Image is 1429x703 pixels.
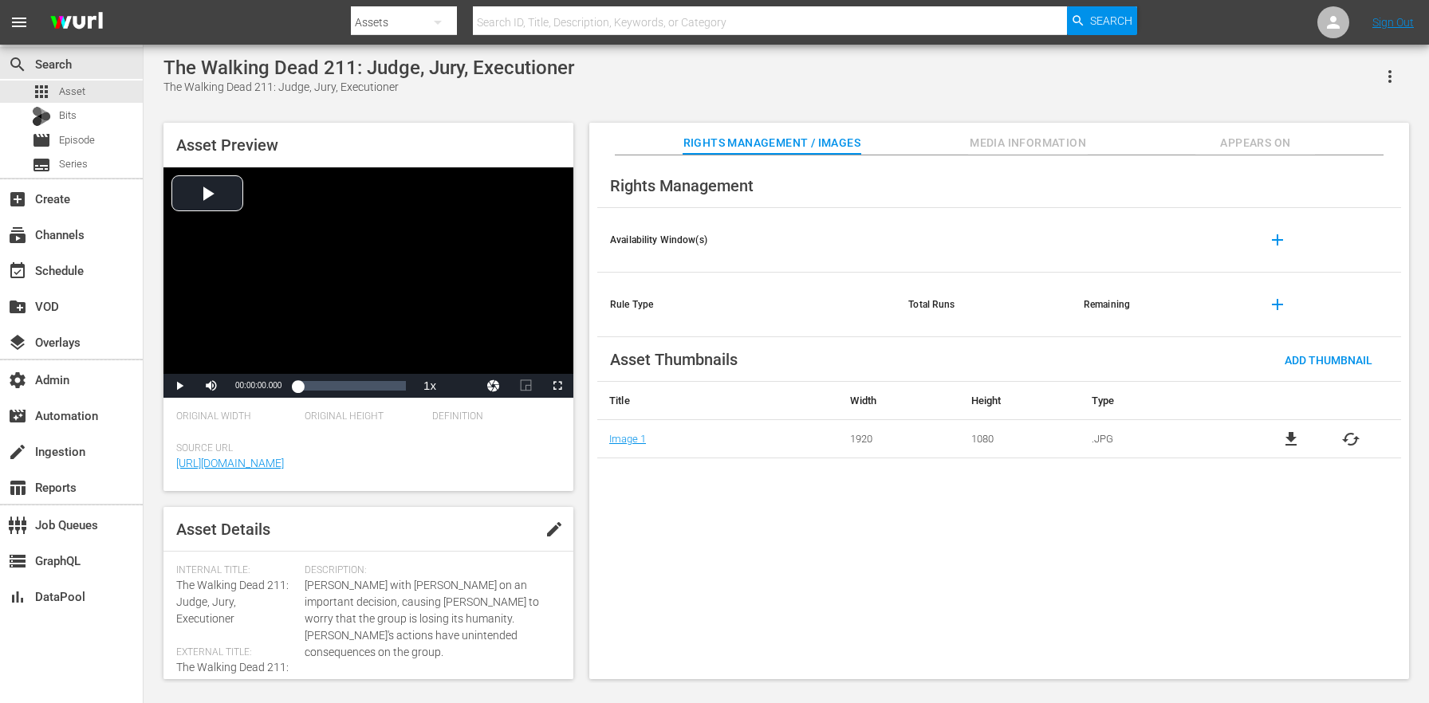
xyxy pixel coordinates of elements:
span: GraphQL [8,552,27,571]
span: Definition [432,410,553,423]
span: Rights Management / Images [683,133,860,153]
button: add [1258,285,1297,324]
span: Episode [32,131,51,150]
span: Create [8,190,27,209]
span: Search [1090,6,1132,35]
span: Asset Details [176,520,270,539]
th: Type [1080,382,1241,420]
span: Overlays [8,333,27,352]
span: Automation [8,406,27,426]
div: Progress Bar [297,381,406,391]
button: Picture-in-Picture [510,374,541,398]
th: Width [838,382,959,420]
button: Search [1067,6,1137,35]
button: Play [163,374,195,398]
span: Add Thumbnail [1272,354,1385,367]
span: menu [10,13,29,32]
th: Availability Window(s) [597,208,896,273]
span: Bits [59,108,77,124]
span: Source Url [176,442,553,455]
th: Total Runs [896,273,1071,337]
span: Asset [59,84,85,100]
span: Asset [32,82,51,101]
div: Video Player [163,167,573,398]
span: Ingestion [8,442,27,461]
span: DataPool [8,587,27,607]
span: add [1268,295,1287,314]
span: Rights Management [610,176,754,195]
th: Rule Type [597,273,896,337]
a: Sign Out [1372,16,1414,29]
span: 00:00:00.000 [235,381,281,390]
span: Reports [8,478,27,497]
a: file_download [1281,430,1301,449]
span: Search [8,55,27,74]
span: VOD [8,297,27,316]
span: Description: [305,564,553,577]
span: Original Height [305,410,425,423]
span: The Walking Dead 211: Judge, Jury, Executioner [176,579,289,625]
button: add [1258,221,1297,259]
span: Job Queues [8,516,27,535]
span: External Title: [176,646,297,659]
span: Asset Preview [176,135,278,155]
div: Bits [32,107,51,126]
button: Playback Rate [414,374,446,398]
span: Admin [8,371,27,390]
div: The Walking Dead 211: Judge, Jury, Executioner [163,79,574,96]
td: 1920 [838,420,959,458]
span: Episode [59,132,95,148]
a: [URL][DOMAIN_NAME] [176,457,284,469]
span: Channels [8,226,27,245]
button: Jump To Time [478,374,510,398]
span: Series [59,156,88,172]
div: The Walking Dead 211: Judge, Jury, Executioner [163,57,574,79]
span: Appears On [1195,133,1315,153]
button: Mute [195,374,227,398]
span: Original Width [176,410,297,423]
button: Add Thumbnail [1272,345,1385,374]
img: ans4CAIJ8jUAAAAAAAAAAAAAAAAAAAAAAAAgQb4GAAAAAAAAAAAAAAAAAAAAAAAAJMjXAAAAAAAAAAAAAAAAAAAAAAAAgAT5G... [38,4,115,41]
button: cached [1341,430,1360,449]
span: [PERSON_NAME] with [PERSON_NAME] on an important decision, causing [PERSON_NAME] to worry that th... [305,577,553,661]
span: add [1268,230,1287,249]
th: Remaining [1071,273,1246,337]
button: edit [535,510,573,548]
span: Internal Title: [176,564,297,577]
button: Fullscreen [541,374,573,398]
span: Series [32,155,51,175]
a: Image 1 [609,433,646,445]
th: Title [597,382,838,420]
th: Height [959,382,1080,420]
span: edit [545,520,564,539]
td: .JPG [1080,420,1241,458]
td: 1080 [959,420,1080,458]
span: Asset Thumbnails [610,350,738,369]
span: Media Information [968,133,1088,153]
span: Schedule [8,261,27,281]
